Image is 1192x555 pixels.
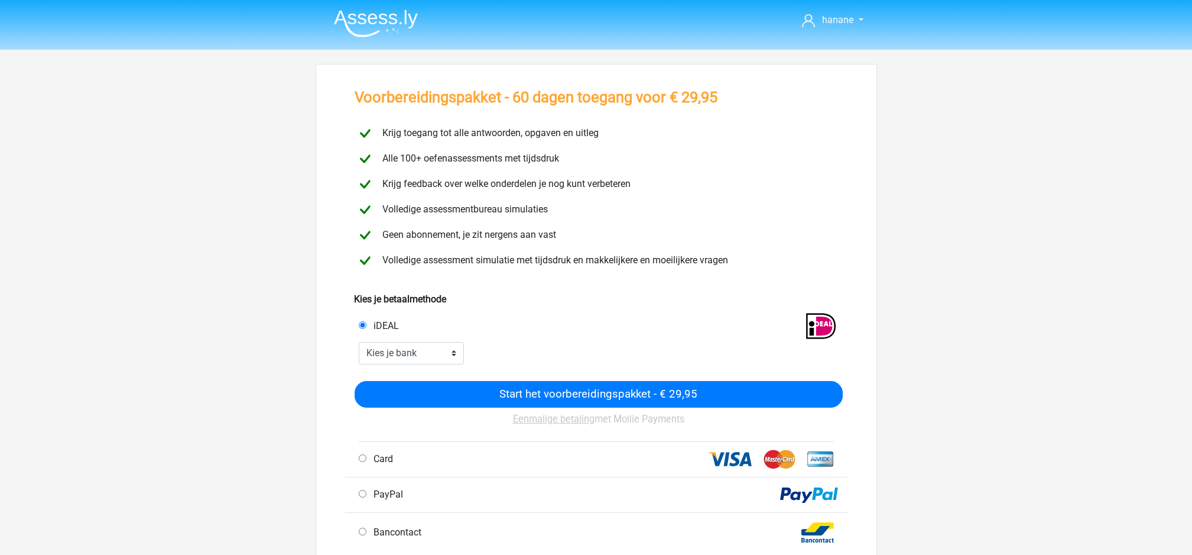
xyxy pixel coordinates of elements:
[334,9,418,37] img: Assessly
[355,174,375,195] img: checkmark
[355,199,375,220] img: checkmark
[369,453,393,464] span: Card
[355,88,717,107] h3: Voorbereidingspakket - 60 dagen toegang voor € 29,95
[822,14,853,25] span: hanane
[378,127,599,138] span: Krijg toegang tot alle antwoorden, opgaven en uitleg
[355,149,375,169] img: checkmark
[513,414,595,425] u: Eenmalige betaling
[355,123,375,144] img: checkmark
[355,408,843,441] div: met Mollie Payments
[797,13,868,27] a: hanane
[355,381,843,408] input: Start het voorbereidingspakket - € 29,95
[354,293,446,305] b: Kies je betaalmethode
[355,225,375,246] img: checkmark
[369,489,403,500] span: PayPal
[378,204,548,215] span: Volledige assessmentbureau simulaties
[378,254,728,266] span: Volledige assessment simulatie met tijdsdruk en makkelijkere en moeilijkere vragen
[369,320,399,331] span: iDEAL
[378,153,559,164] span: Alle 100+ oefenassessments met tijdsdruk
[378,229,556,240] span: Geen abonnement, je zit nergens aan vast
[378,178,631,189] span: Krijg feedback over welke onderdelen je nog kunt verbeteren
[369,527,421,538] span: Bancontact
[355,250,375,271] img: checkmark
